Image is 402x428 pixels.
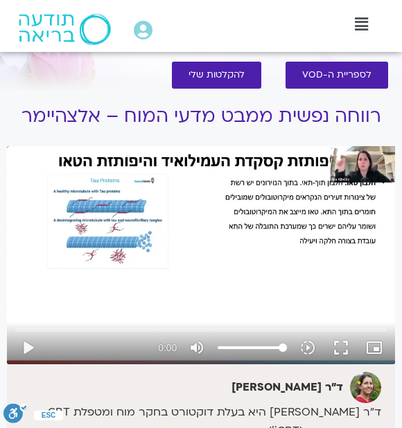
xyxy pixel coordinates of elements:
[286,62,388,89] a: לספריית ה-VOD
[189,70,245,80] span: להקלטות שלי
[172,62,261,89] a: להקלטות שלי
[7,106,395,127] h1: רווחה נפשית ממבט מדעי המוח – אלצהיימר
[19,14,111,45] img: תודעה בריאה
[231,380,343,395] strong: ד"ר [PERSON_NAME]
[302,70,372,80] span: לספריית ה-VOD
[350,372,381,403] img: ד"ר נועה אלבלדה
